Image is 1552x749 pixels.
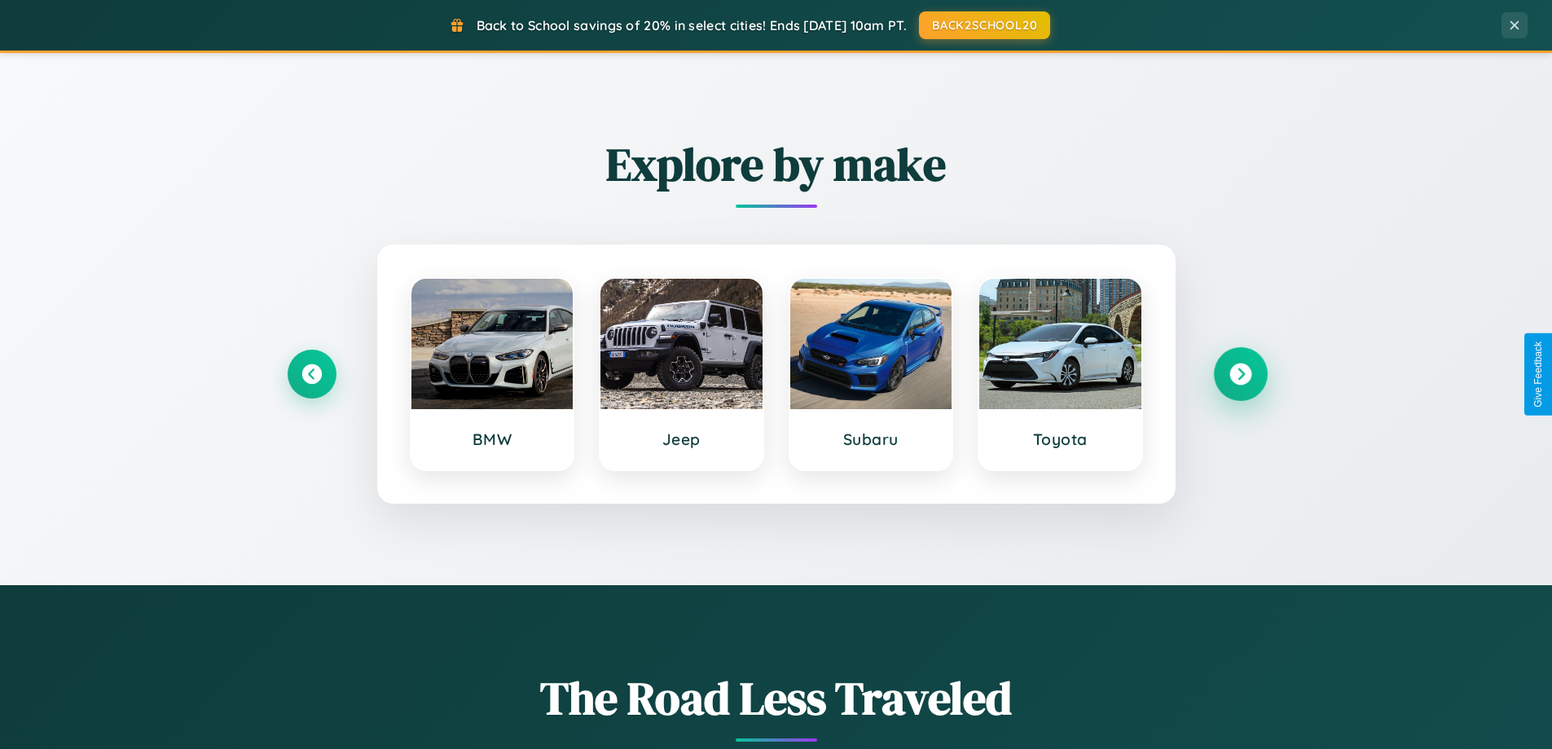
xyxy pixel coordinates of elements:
[807,430,936,449] h3: Subaru
[477,17,907,33] span: Back to School savings of 20% in select cities! Ends [DATE] 10am PT.
[996,430,1125,449] h3: Toyota
[919,11,1050,39] button: BACK2SCHOOL20
[1532,341,1544,408] div: Give Feedback
[288,667,1265,729] h1: The Road Less Traveled
[288,133,1265,196] h2: Explore by make
[428,430,557,449] h3: BMW
[617,430,746,449] h3: Jeep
